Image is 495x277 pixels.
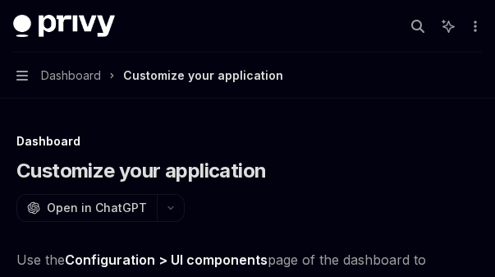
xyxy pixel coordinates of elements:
button: Open in ChatGPT [16,194,157,222]
div: Customize your application [123,66,283,85]
img: dark logo [13,15,115,38]
h1: Customize your application [16,158,266,184]
span: Dashboard [41,66,101,85]
div: Dashboard [16,133,479,150]
button: More actions [465,15,482,38]
strong: Configuration > UI components [65,252,268,268]
span: Open in ChatGPT [47,200,147,216]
